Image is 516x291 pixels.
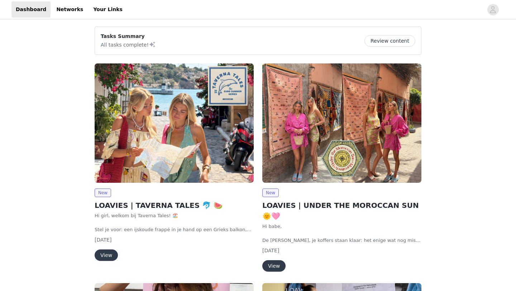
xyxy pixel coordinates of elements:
span: New [262,189,279,197]
span: [DATE] [95,237,111,243]
a: Your Links [89,1,127,18]
p: Hi babe, De [PERSON_NAME], je koffers staan klaar: het enige wat nog mist? Een wardrobe die met j... [262,223,421,244]
div: avatar [489,4,496,15]
img: LOAVIES [95,63,254,183]
span: New [95,189,111,197]
button: View [262,260,286,272]
a: View [95,253,118,258]
p: Stel je voor: een ijskoude frappé in je hand op een Grieks balkon, een zacht briesje dat door het... [95,226,254,233]
p: All tasks complete! [101,40,156,49]
p: Tasks Summary [101,33,156,40]
span: [DATE] [262,248,279,253]
button: Review content [364,35,415,47]
img: LOAVIES [262,63,421,183]
a: View [262,263,286,269]
button: View [95,249,118,261]
h2: LOAVIES | UNDER THE MOROCCAN SUN 🌞🩷 [262,200,421,221]
p: Hi girl, welkom bij Taverna Tales! 🏖️ [95,212,254,219]
a: Networks [52,1,87,18]
h2: LOAVIES | TAVERNA TALES 🐬 🍉 [95,200,254,211]
a: Dashboard [11,1,51,18]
